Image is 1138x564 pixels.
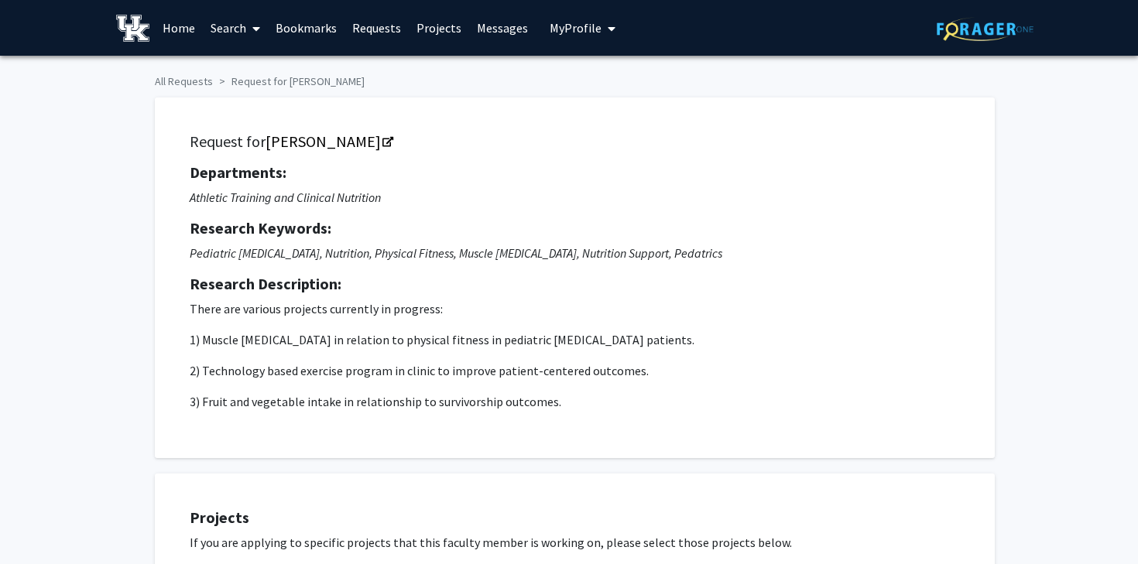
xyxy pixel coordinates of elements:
[190,162,286,182] strong: Departments:
[116,15,149,42] img: University of Kentucky Logo
[155,1,203,55] a: Home
[409,1,469,55] a: Projects
[550,20,602,36] span: My Profile
[190,392,960,411] p: 3) Fruit and vegetable intake in relationship to survivorship outcomes.
[190,330,960,349] p: 1) Muscle [MEDICAL_DATA] in relation to physical fitness in pediatric [MEDICAL_DATA] patients.
[937,17,1033,41] img: ForagerOne Logo
[190,533,979,552] p: If you are applying to specific projects that this faculty member is working on, please select th...
[190,361,960,380] p: 2) Technology based exercise program in clinic to improve patient-centered outcomes.
[190,132,960,151] h5: Request for
[266,132,392,151] a: Opens in a new tab
[190,508,249,527] strong: Projects
[190,190,381,205] i: Athletic Training and Clinical Nutrition
[203,1,268,55] a: Search
[155,67,983,90] ol: breadcrumb
[344,1,409,55] a: Requests
[190,245,722,261] i: Pediatric [MEDICAL_DATA], Nutrition, Physical Fitness, Muscle [MEDICAL_DATA], Nutrition Support, ...
[155,74,213,88] a: All Requests
[213,73,365,90] li: Request for [PERSON_NAME]
[190,218,331,238] strong: Research Keywords:
[12,494,66,552] iframe: Chat
[469,1,536,55] a: Messages
[268,1,344,55] a: Bookmarks
[190,274,341,293] strong: Research Description:
[190,299,960,318] p: There are various projects currently in progress:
